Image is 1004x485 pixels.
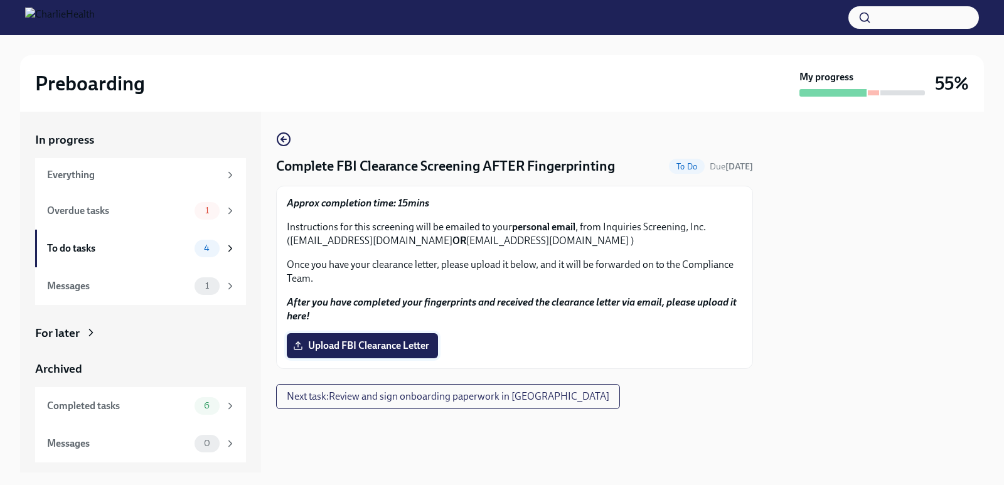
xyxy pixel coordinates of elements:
[35,325,80,341] div: For later
[669,162,705,171] span: To Do
[47,168,220,182] div: Everything
[35,132,246,148] a: In progress
[512,221,575,233] strong: personal email
[935,72,969,95] h3: 55%
[198,206,216,215] span: 1
[47,437,190,450] div: Messages
[47,204,190,218] div: Overdue tasks
[35,361,246,377] a: Archived
[725,161,753,172] strong: [DATE]
[196,401,217,410] span: 6
[276,384,620,409] button: Next task:Review and sign onboarding paperwork in [GEOGRAPHIC_DATA]
[287,258,742,285] p: Once you have your clearance letter, please upload it below, and it will be forwarded on to the C...
[198,281,216,290] span: 1
[452,235,466,247] strong: OR
[47,242,190,255] div: To do tasks
[196,243,217,253] span: 4
[35,267,246,305] a: Messages1
[35,325,246,341] a: For later
[287,333,438,358] label: Upload FBI Clearance Letter
[47,279,190,293] div: Messages
[287,197,429,209] strong: Approx completion time: 15mins
[35,192,246,230] a: Overdue tasks1
[710,161,753,173] span: August 23rd, 2025 09:00
[287,296,737,322] strong: After you have completed your fingerprints and received the clearance letter via email, please up...
[710,161,753,172] span: Due
[35,158,246,192] a: Everything
[287,390,609,403] span: Next task : Review and sign onboarding paperwork in [GEOGRAPHIC_DATA]
[276,157,615,176] h4: Complete FBI Clearance Screening AFTER Fingerprinting
[35,230,246,267] a: To do tasks4
[35,425,246,462] a: Messages0
[47,399,190,413] div: Completed tasks
[196,439,218,448] span: 0
[799,70,853,84] strong: My progress
[287,220,742,248] p: Instructions for this screening will be emailed to your , from Inquiries Screening, Inc. ([EMAIL_...
[35,387,246,425] a: Completed tasks6
[25,8,95,28] img: CharlieHealth
[35,71,145,96] h2: Preboarding
[296,339,429,352] span: Upload FBI Clearance Letter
